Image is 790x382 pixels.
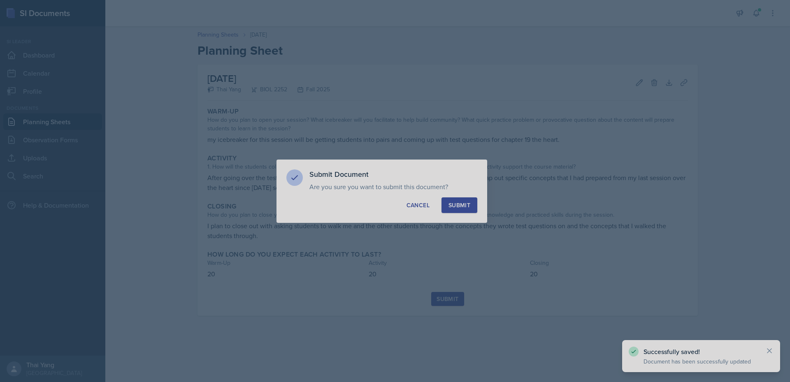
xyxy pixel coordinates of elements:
button: Submit [441,197,477,213]
button: Cancel [400,197,437,213]
p: Document has been successfully updated [644,357,759,366]
div: Submit [448,201,470,209]
div: Cancel [407,201,430,209]
p: Are you sure you want to submit this document? [309,183,477,191]
p: Successfully saved! [644,347,759,356]
h3: Submit Document [309,169,477,179]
